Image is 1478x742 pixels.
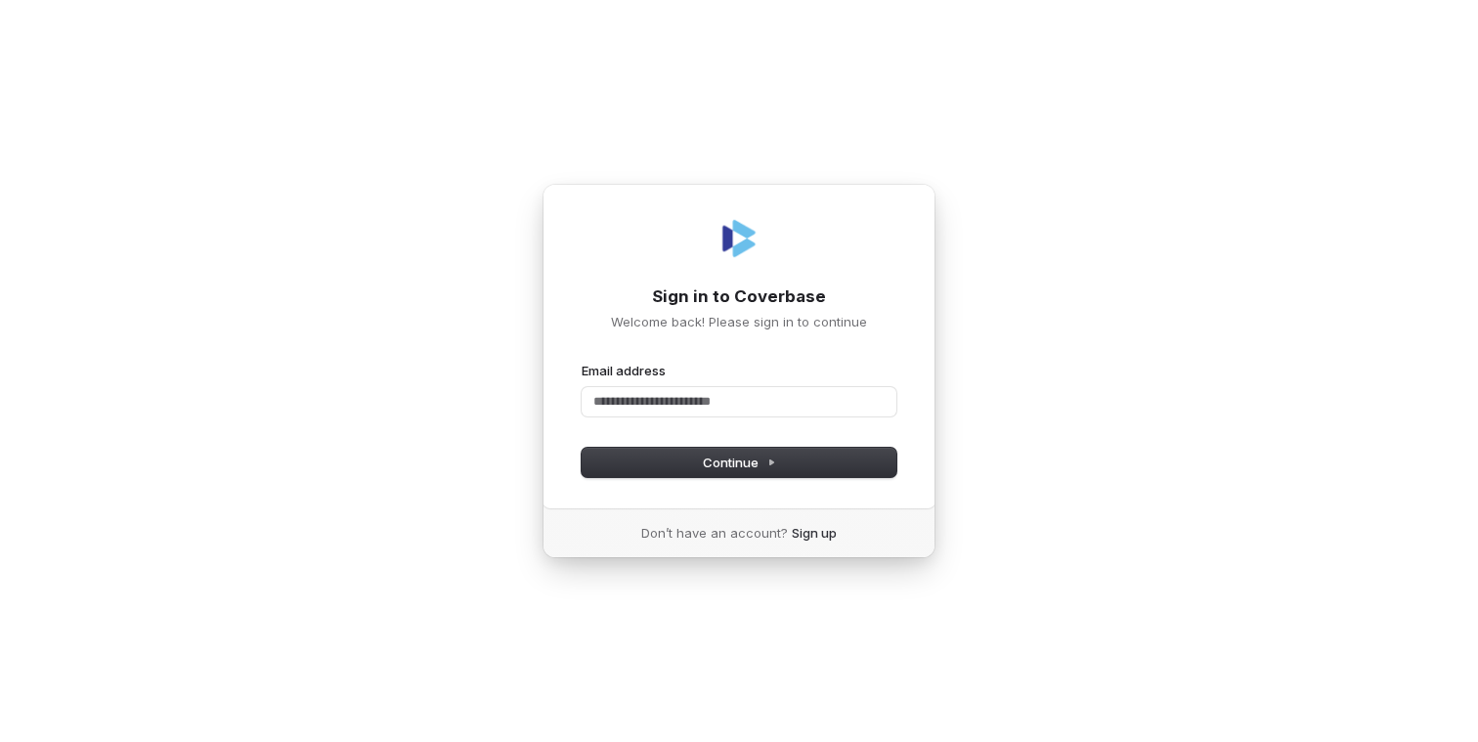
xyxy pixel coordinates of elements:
h1: Sign in to Coverbase [582,285,896,309]
button: Continue [582,448,896,477]
img: Coverbase [716,215,762,262]
label: Email address [582,362,666,379]
span: Don’t have an account? [641,524,788,542]
span: Continue [703,454,776,471]
p: Welcome back! Please sign in to continue [582,313,896,330]
a: Sign up [792,524,837,542]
